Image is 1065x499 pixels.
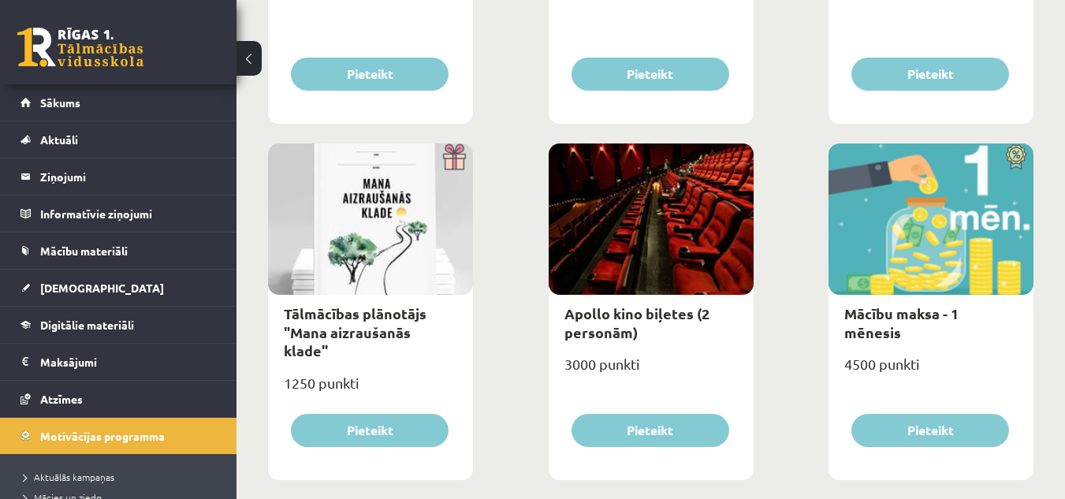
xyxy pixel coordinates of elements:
[20,270,217,306] a: [DEMOGRAPHIC_DATA]
[851,58,1009,91] button: Pieteikt
[40,392,83,406] span: Atzīmes
[284,304,426,359] a: Tālmācības plānotājs "Mana aizraušanās klade"
[20,158,217,195] a: Ziņojumi
[24,470,221,484] a: Aktuālās kampaņas
[549,351,754,390] div: 3000 punkti
[40,95,80,110] span: Sākums
[40,244,128,258] span: Mācību materiāli
[20,418,217,454] a: Motivācijas programma
[20,196,217,232] a: Informatīvie ziņojumi
[20,84,217,121] a: Sākums
[572,58,729,91] button: Pieteikt
[24,471,114,483] span: Aktuālās kampaņas
[20,381,217,417] a: Atzīmes
[829,351,1033,390] div: 4500 punkti
[998,143,1033,170] img: Atlaide
[20,344,217,380] a: Maksājumi
[20,233,217,269] a: Mācību materiāli
[844,304,959,341] a: Mācību maksa - 1 mēnesis
[40,281,164,295] span: [DEMOGRAPHIC_DATA]
[564,304,709,341] a: Apollo kino biļetes (2 personām)
[20,121,217,158] a: Aktuāli
[851,414,1009,447] button: Pieteikt
[40,158,217,195] legend: Ziņojumi
[268,370,473,409] div: 1250 punkti
[40,344,217,380] legend: Maksājumi
[40,318,134,332] span: Digitālie materiāli
[40,132,78,147] span: Aktuāli
[291,414,449,447] button: Pieteikt
[17,28,143,67] a: Rīgas 1. Tālmācības vidusskola
[572,414,729,447] button: Pieteikt
[40,429,165,443] span: Motivācijas programma
[438,143,473,170] img: Dāvana ar pārsteigumu
[20,307,217,343] a: Digitālie materiāli
[40,196,217,232] legend: Informatīvie ziņojumi
[291,58,449,91] button: Pieteikt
